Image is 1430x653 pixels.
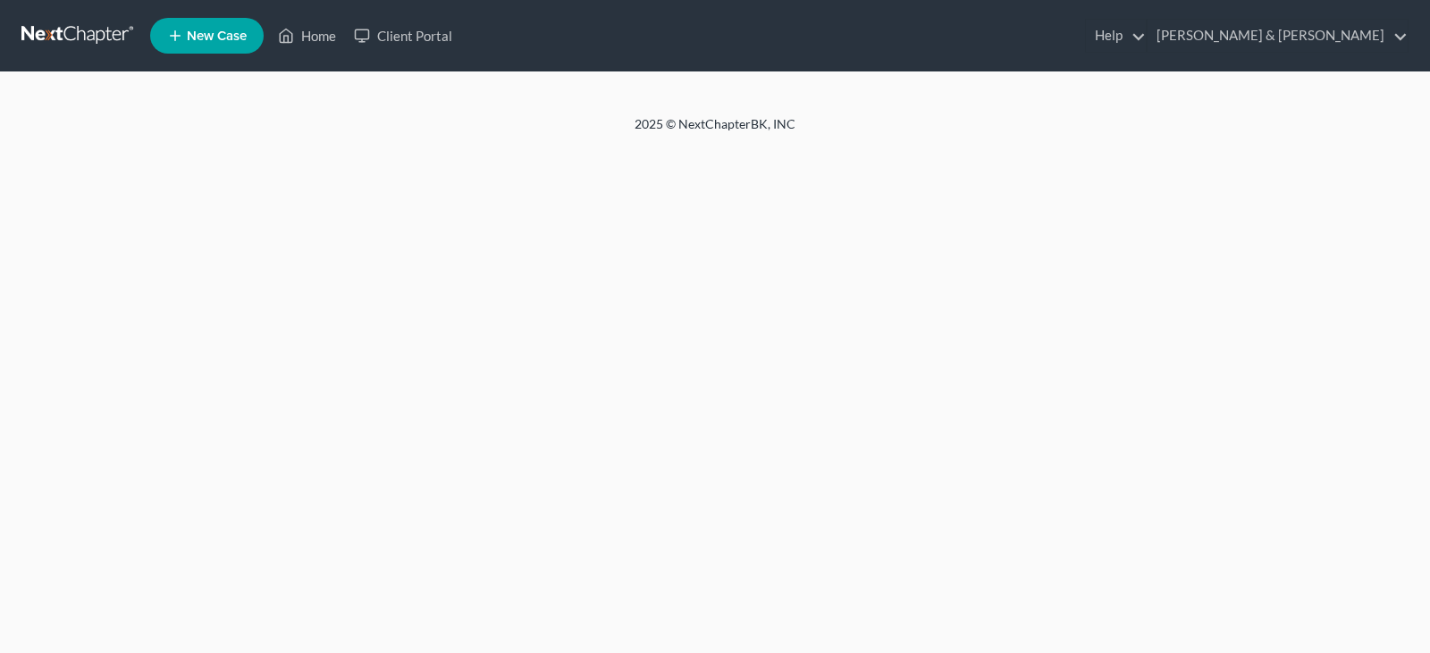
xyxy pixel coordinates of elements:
a: Client Portal [345,20,461,52]
new-legal-case-button: New Case [150,18,264,54]
div: 2025 © NextChapterBK, INC [206,115,1224,147]
a: Home [269,20,345,52]
a: Help [1086,20,1146,52]
a: [PERSON_NAME] & [PERSON_NAME] [1148,20,1408,52]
